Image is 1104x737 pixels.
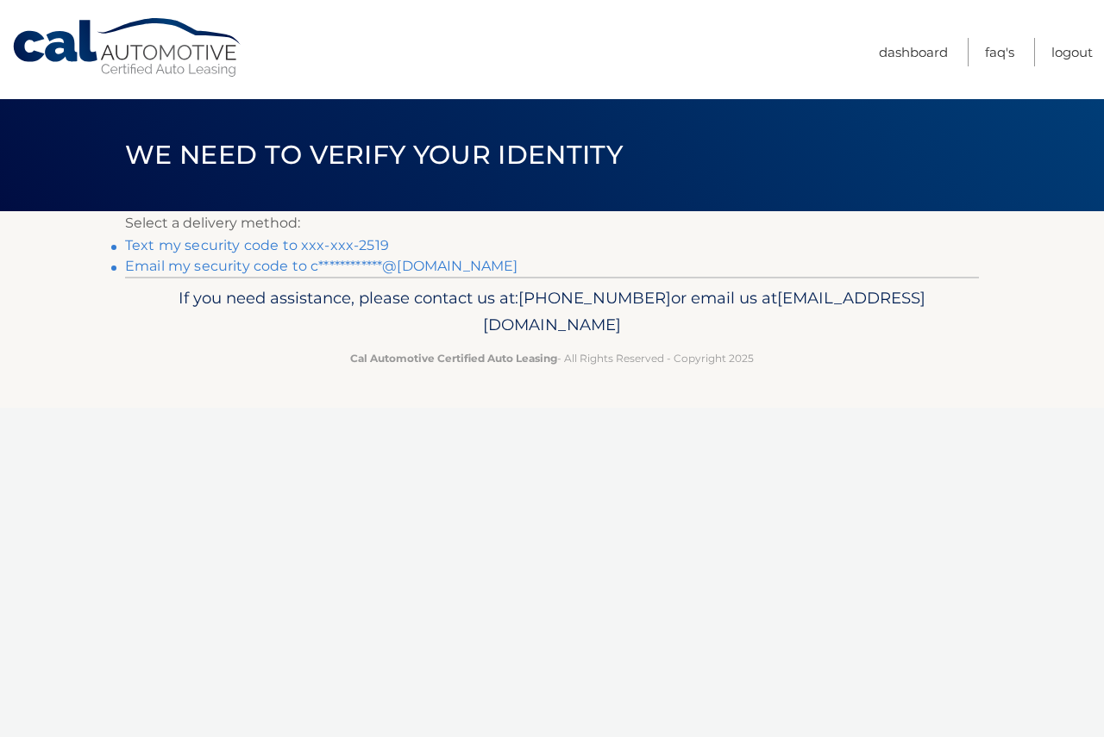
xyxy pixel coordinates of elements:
p: Select a delivery method: [125,211,979,235]
a: FAQ's [985,38,1014,66]
a: Dashboard [879,38,948,66]
a: Text my security code to xxx-xxx-2519 [125,237,389,253]
span: We need to verify your identity [125,139,623,171]
a: Cal Automotive [11,17,244,78]
span: [PHONE_NUMBER] [518,288,671,308]
p: - All Rights Reserved - Copyright 2025 [136,349,968,367]
strong: Cal Automotive Certified Auto Leasing [350,352,557,365]
p: If you need assistance, please contact us at: or email us at [136,284,968,340]
a: Logout [1051,38,1093,66]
